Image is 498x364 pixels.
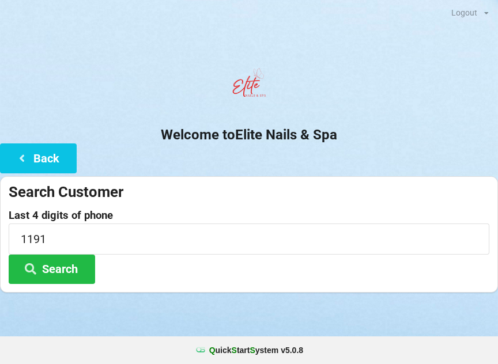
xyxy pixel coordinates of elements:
label: Last 4 digits of phone [9,210,489,221]
div: Logout [451,9,477,17]
img: EliteNailsSpa-Logo1.png [226,63,272,109]
button: Search [9,255,95,284]
img: favicon.ico [195,344,206,356]
div: Search Customer [9,183,489,202]
b: uick tart ystem v 5.0.8 [209,344,303,356]
span: Q [209,346,216,355]
span: S [232,346,237,355]
input: 0000 [9,223,489,254]
span: S [250,346,255,355]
